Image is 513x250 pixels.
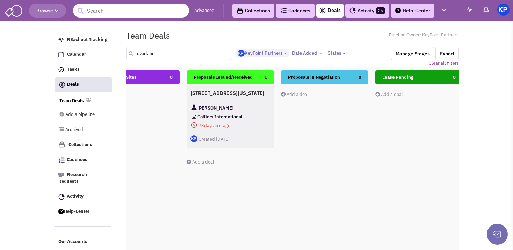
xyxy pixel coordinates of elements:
[58,157,65,163] img: Cadences_logo.png
[382,74,413,80] span: Lease Pending
[55,63,111,76] a: Tasks
[68,141,92,147] span: Collections
[276,4,315,18] a: Cadences
[55,235,111,249] a: Our Accounts
[58,141,65,148] img: icon-collection-lavender.png
[395,8,401,13] img: help.png
[349,7,356,14] img: Activity.png
[237,7,243,14] img: icon-collection-lavender-black.svg
[67,67,80,72] span: Tasks
[238,50,245,57] img: Gp5tB00MpEGTGSMiAkF79g.png
[55,190,111,203] a: Activity
[36,7,59,14] span: Browse
[345,4,389,18] a: Activity25
[59,108,102,121] a: Add a pipeline
[280,8,287,13] img: Cadences_logo.png
[58,173,64,177] img: Research.png
[197,112,243,121] span: Colliers International
[326,49,348,57] button: States
[264,70,267,84] span: 1
[391,47,434,60] button: Manage Stages
[58,172,87,185] span: Research Requests
[58,194,65,200] img: Activity.png
[319,6,341,15] a: Deals
[453,70,456,84] span: 0
[55,205,111,218] a: Help-Center
[290,49,325,57] button: Date Added
[59,81,66,89] img: icon-deals.svg
[67,193,84,199] span: Activity
[359,70,361,84] span: 0
[126,47,231,60] input: Search deals
[55,168,111,188] a: Research Requests
[288,74,340,80] span: Proposals in Negotiation
[328,50,341,56] span: States
[319,6,326,15] img: icon-deals.svg
[29,4,66,18] button: Browse
[59,98,84,104] a: Team Deals
[190,121,270,130] span: days in stage
[55,153,111,167] a: Cadences
[190,90,270,96] h4: [STREET_ADDRESS][US_STATE]
[197,104,233,112] span: [PERSON_NAME]
[58,209,64,214] img: help.png
[194,7,215,14] a: Advanced
[58,52,64,57] img: Calendar.png
[58,67,64,72] img: icon-tasks.png
[232,4,274,18] a: Collections
[190,121,197,129] img: icon-daysinstage-red.png
[190,104,197,111] img: Contact Image
[429,60,459,67] a: Clear all filters
[55,77,112,92] a: Deals
[73,4,189,18] input: Search
[281,91,309,97] a: Add a deal
[55,48,111,61] a: Calendar
[435,47,459,60] button: Export
[391,4,434,18] a: Help-Center
[55,33,111,47] a: REachout Tracking
[58,239,87,245] span: Our Accounts
[55,138,111,152] a: Collections
[67,157,87,163] span: Cadences
[170,70,173,84] span: 0
[194,74,253,80] span: Proposals Issued/Received
[292,50,317,56] span: Date Added
[376,7,385,14] span: 25
[236,49,289,57] button: KeyPoint Partners
[389,32,459,39] span: Pipeline Owner: KeyPoint Partners
[375,91,403,97] a: Add a deal
[59,123,102,137] a: Archived
[198,136,230,142] span: Created [DATE]
[187,159,214,165] a: Add a deal
[497,4,510,16] img: KeyPoint Partners
[190,112,197,119] img: CompanyLogo
[198,123,204,129] span: 73
[67,51,86,57] span: Calendar
[126,31,170,40] h1: Team Deals
[5,4,22,17] img: SmartAdmin
[67,36,107,42] span: REachout Tracking
[238,50,282,56] span: KeyPoint Partners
